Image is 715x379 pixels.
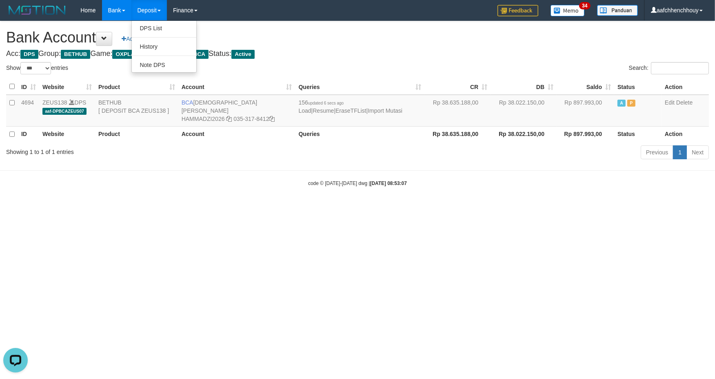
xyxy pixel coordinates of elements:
th: Status [614,126,662,142]
span: | | | [299,99,403,114]
span: 34 [579,2,590,9]
h4: Acc: Group: Game: Bank: Status: [6,50,709,58]
span: BCA [190,50,209,59]
img: MOTION_logo.png [6,4,68,16]
label: Search: [629,62,709,74]
span: BETHUB [61,50,90,59]
th: Saldo: activate to sort column ascending [557,79,614,95]
img: panduan.png [597,5,638,16]
td: 4694 [18,95,39,127]
th: Action [662,126,709,142]
td: [DEMOGRAPHIC_DATA][PERSON_NAME] 035-317-8412 [178,95,295,127]
th: ID: activate to sort column ascending [18,79,39,95]
a: Copy 0353178412 to clipboard [269,116,275,122]
a: Previous [641,145,673,159]
span: aaf-DPBCAZEUS07 [42,108,87,115]
span: 156 [299,99,344,106]
th: Product: activate to sort column ascending [95,79,178,95]
td: BETHUB [ DEPOSIT BCA ZEUS138 ] [95,95,178,127]
span: DPS [20,50,38,59]
th: Rp 38.022.150,00 [491,126,557,142]
span: Active [617,100,626,107]
span: Active [231,50,255,59]
input: Search: [651,62,709,74]
select: Showentries [20,62,51,74]
span: Paused [627,100,635,107]
a: 1 [673,145,687,159]
a: Copy HAMMADZI2026 to clipboard [226,116,232,122]
a: ZEUS138 [42,99,67,106]
div: Showing 1 to 1 of 1 entries [6,145,292,156]
td: Rp 38.022.150,00 [491,95,557,127]
th: Rp 38.635.188,00 [424,126,491,142]
img: Button%20Memo.svg [551,5,585,16]
th: Account [178,126,295,142]
img: Feedback.jpg [497,5,538,16]
span: OXPLAY > ZEUS138 [112,50,171,59]
a: HAMMADZI2026 [182,116,225,122]
th: Queries: activate to sort column ascending [295,79,425,95]
a: Load [299,107,311,114]
h1: Bank Account [6,29,709,46]
td: Rp 38.635.188,00 [424,95,491,127]
th: Website: activate to sort column ascending [39,79,95,95]
a: EraseTFList [335,107,366,114]
label: Show entries [6,62,68,74]
th: ID [18,126,39,142]
th: Account: activate to sort column ascending [178,79,295,95]
th: Rp 897.993,00 [557,126,614,142]
th: Queries [295,126,425,142]
a: Edit [665,99,675,106]
span: updated 6 secs ago [308,101,344,105]
th: Status [614,79,662,95]
a: Import Mutasi [368,107,402,114]
a: History [132,41,196,52]
a: Delete [676,99,693,106]
a: Resume [313,107,334,114]
a: Note DPS [132,60,196,70]
th: CR: activate to sort column ascending [424,79,491,95]
strong: [DATE] 08:53:07 [370,181,407,186]
td: DPS [39,95,95,127]
small: code © [DATE]-[DATE] dwg | [308,181,407,186]
th: Action [662,79,709,95]
th: Website [39,126,95,142]
th: DB: activate to sort column ascending [491,79,557,95]
button: Open LiveChat chat widget [3,3,28,28]
span: BCA [182,99,193,106]
th: Product [95,126,178,142]
a: Next [686,145,709,159]
a: Add Bank Account [116,32,178,46]
td: Rp 897.993,00 [557,95,614,127]
a: DPS List [132,23,196,33]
